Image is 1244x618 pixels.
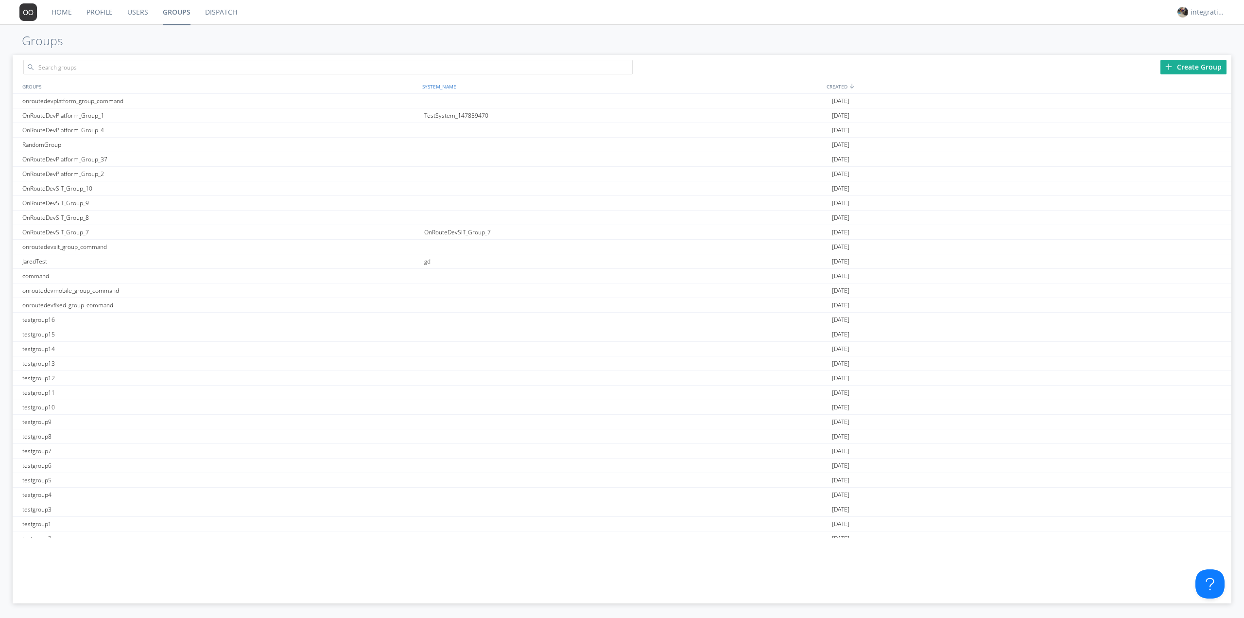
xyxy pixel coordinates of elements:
[20,94,422,108] div: onroutedevplatform_group_command
[13,459,1232,473] a: testgroup6[DATE]
[20,196,422,210] div: OnRouteDevSIT_Group_9
[13,283,1232,298] a: onroutedevmobile_group_command[DATE]
[13,313,1232,327] a: testgroup16[DATE]
[20,283,422,298] div: onroutedevmobile_group_command
[20,240,422,254] div: onroutedevsit_group_command
[832,240,849,254] span: [DATE]
[13,211,1232,225] a: OnRouteDevSIT_Group_8[DATE]
[832,167,849,181] span: [DATE]
[420,79,825,93] div: SYSTEM_NAME
[13,488,1232,502] a: testgroup4[DATE]
[832,531,849,546] span: [DATE]
[832,108,849,123] span: [DATE]
[13,138,1232,152] a: RandomGroup[DATE]
[832,283,849,298] span: [DATE]
[832,444,849,459] span: [DATE]
[832,371,849,386] span: [DATE]
[832,313,849,327] span: [DATE]
[20,181,422,195] div: OnRouteDevSIT_Group_10
[20,167,422,181] div: OnRouteDevPlatform_Group_2
[832,94,849,108] span: [DATE]
[20,400,422,414] div: testgroup10
[832,517,849,531] span: [DATE]
[13,269,1232,283] a: command[DATE]
[422,254,830,268] div: gd
[20,269,422,283] div: command
[13,167,1232,181] a: OnRouteDevPlatform_Group_2[DATE]
[832,225,849,240] span: [DATE]
[20,517,422,531] div: testgroup1
[1177,7,1188,18] img: f4e8944a4fa4411c9b97ff3ae987ed99
[20,371,422,385] div: testgroup12
[13,473,1232,488] a: testgroup5[DATE]
[422,108,830,123] div: TestSystem_147859470
[20,386,422,400] div: testgroup11
[13,108,1232,123] a: OnRouteDevPlatform_Group_1TestSystem_147859470[DATE]
[13,386,1232,400] a: testgroup11[DATE]
[20,444,422,458] div: testgroup7
[832,123,849,138] span: [DATE]
[13,225,1232,240] a: OnRouteDevSIT_Group_7OnRouteDevSIT_Group_7[DATE]
[20,342,422,356] div: testgroup14
[20,473,422,487] div: testgroup5
[20,79,417,93] div: GROUPS
[23,60,633,74] input: Search groups
[20,502,422,516] div: testgroup3
[13,181,1232,196] a: OnRouteDevSIT_Group_10[DATE]
[20,356,422,371] div: testgroup13
[832,269,849,283] span: [DATE]
[20,211,422,225] div: OnRouteDevSIT_Group_8
[13,502,1232,517] a: testgroup3[DATE]
[13,415,1232,429] a: testgroup9[DATE]
[832,400,849,415] span: [DATE]
[1195,569,1225,599] iframe: Toggle Customer Support
[1165,63,1172,70] img: plus.svg
[13,94,1232,108] a: onroutedevplatform_group_command[DATE]
[832,488,849,502] span: [DATE]
[13,196,1232,211] a: OnRouteDevSIT_Group_9[DATE]
[832,415,849,429] span: [DATE]
[19,3,37,21] img: 373638.png
[20,531,422,546] div: testgroup3
[13,342,1232,356] a: testgroup14[DATE]
[13,429,1232,444] a: testgroup8[DATE]
[13,517,1232,531] a: testgroup1[DATE]
[20,459,422,473] div: testgroup6
[1191,7,1227,17] div: integrationstageadmin1
[832,211,849,225] span: [DATE]
[20,225,422,239] div: OnRouteDevSIT_Group_7
[13,444,1232,459] a: testgroup7[DATE]
[20,123,422,137] div: OnRouteDevPlatform_Group_4
[20,298,422,312] div: onroutedevfixed_group_command
[832,459,849,473] span: [DATE]
[832,138,849,152] span: [DATE]
[20,108,422,123] div: OnRouteDevPlatform_Group_1
[13,254,1232,269] a: JaredTestgd[DATE]
[832,254,849,269] span: [DATE]
[832,473,849,488] span: [DATE]
[20,488,422,502] div: testgroup4
[832,327,849,342] span: [DATE]
[832,429,849,444] span: [DATE]
[13,240,1232,254] a: onroutedevsit_group_command[DATE]
[20,254,422,268] div: JaredTest
[13,298,1232,313] a: onroutedevfixed_group_command[DATE]
[832,152,849,167] span: [DATE]
[832,386,849,400] span: [DATE]
[832,356,849,371] span: [DATE]
[20,313,422,327] div: testgroup16
[832,298,849,313] span: [DATE]
[832,196,849,211] span: [DATE]
[13,400,1232,415] a: testgroup10[DATE]
[20,152,422,166] div: OnRouteDevPlatform_Group_37
[13,152,1232,167] a: OnRouteDevPlatform_Group_37[DATE]
[20,429,422,443] div: testgroup8
[422,225,830,239] div: OnRouteDevSIT_Group_7
[13,327,1232,342] a: testgroup15[DATE]
[20,327,422,341] div: testgroup15
[13,531,1232,546] a: testgroup3[DATE]
[20,138,422,152] div: RandomGroup
[832,342,849,356] span: [DATE]
[832,181,849,196] span: [DATE]
[824,79,1231,93] div: CREATED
